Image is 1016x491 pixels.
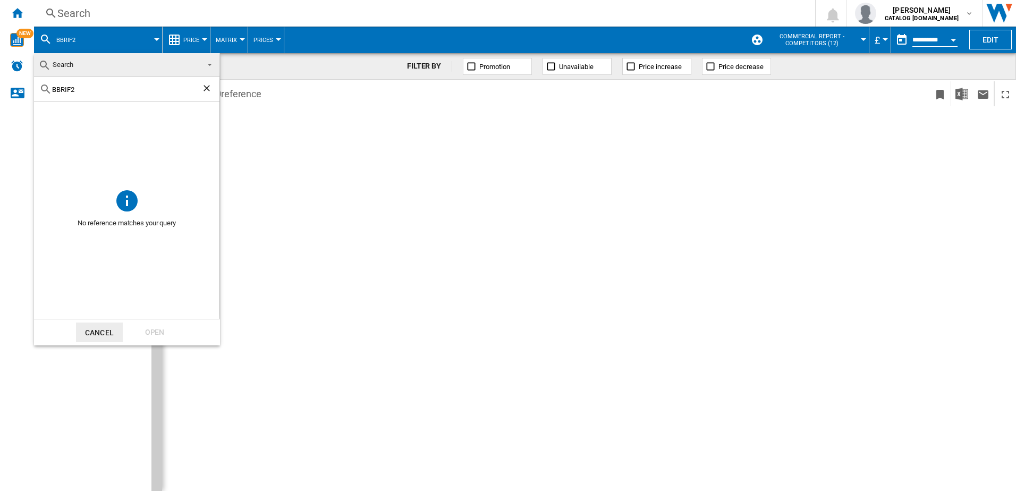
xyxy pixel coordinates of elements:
[131,323,178,342] div: Open
[34,213,219,233] span: No reference matches your query
[76,323,123,342] button: Cancel
[53,61,73,69] span: Search
[52,86,201,94] input: Search Reference
[201,83,214,96] ng-md-icon: Clear search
